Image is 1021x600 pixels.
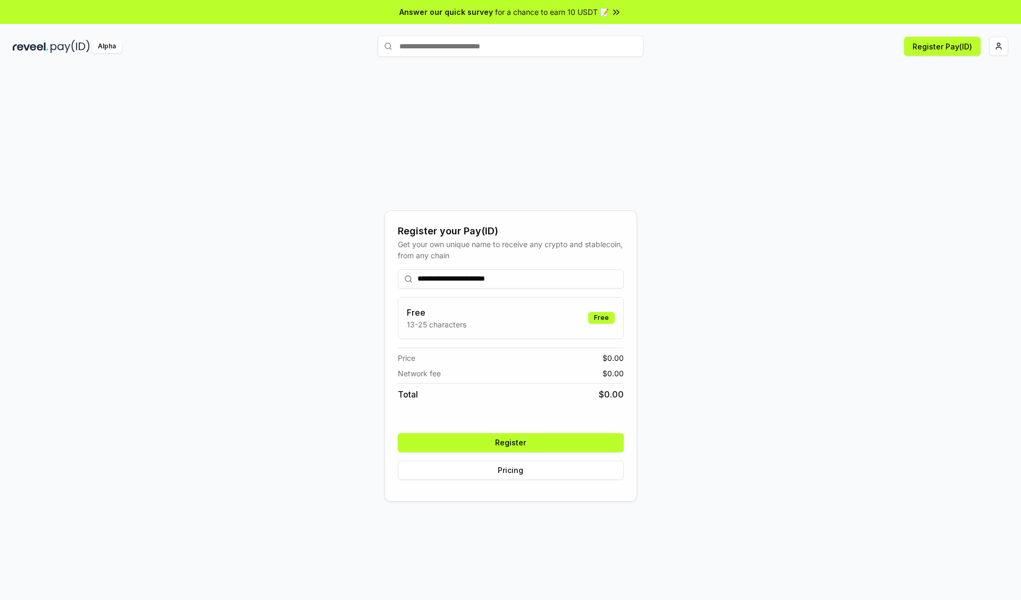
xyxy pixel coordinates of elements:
[399,6,493,18] span: Answer our quick survey
[495,6,609,18] span: for a chance to earn 10 USDT 📝
[599,388,624,401] span: $ 0.00
[588,312,615,324] div: Free
[398,352,415,364] span: Price
[13,40,48,53] img: reveel_dark
[398,388,418,401] span: Total
[407,306,466,319] h3: Free
[51,40,90,53] img: pay_id
[398,224,624,239] div: Register your Pay(ID)
[407,319,466,330] p: 13-25 characters
[398,461,624,480] button: Pricing
[398,433,624,452] button: Register
[904,37,981,56] button: Register Pay(ID)
[398,239,624,261] div: Get your own unique name to receive any crypto and stablecoin, from any chain
[602,352,624,364] span: $ 0.00
[398,368,441,379] span: Network fee
[92,40,122,53] div: Alpha
[602,368,624,379] span: $ 0.00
